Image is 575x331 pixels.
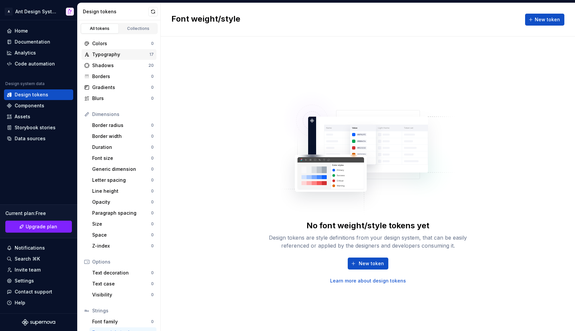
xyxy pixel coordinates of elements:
div: Settings [15,277,34,284]
a: Learn more about design tokens [330,277,406,284]
div: Typography [92,51,149,58]
div: Home [15,28,28,34]
div: 0 [151,145,154,150]
a: Blurs0 [82,93,156,104]
a: Duration0 [90,142,156,153]
div: Assets [15,113,30,120]
div: 20 [148,63,154,68]
a: Text decoration0 [90,268,156,278]
a: Space0 [90,230,156,240]
a: Analytics [4,48,73,58]
a: Visibility0 [90,289,156,300]
a: Typography17 [82,49,156,60]
div: Data sources [15,135,46,142]
div: Border radius [92,122,151,129]
div: Blurs [92,95,151,102]
a: Z-index0 [90,241,156,251]
div: No font weight/style tokens yet [306,220,429,231]
div: Border width [92,133,151,140]
div: Invite team [15,267,41,273]
div: 0 [151,166,154,172]
div: Letter spacing [92,177,151,183]
div: 0 [151,74,154,79]
div: 0 [151,270,154,276]
a: Letter spacing0 [90,175,156,185]
a: Components [4,100,73,111]
div: All tokens [83,26,116,31]
button: New token [525,14,564,26]
a: Colors0 [82,38,156,49]
a: Storybook stories [4,122,73,133]
button: Contact support [4,286,73,297]
div: 0 [151,123,154,128]
a: Border width0 [90,131,156,142]
div: Design tokens [15,91,48,98]
div: Space [92,232,151,238]
div: 0 [151,96,154,101]
a: Generic dimension0 [90,164,156,174]
div: Options [92,259,154,265]
div: Contact support [15,288,52,295]
a: Shadows20 [82,60,156,71]
div: 0 [151,292,154,297]
div: Duration [92,144,151,151]
span: Upgrade plan [26,223,57,230]
div: 0 [151,134,154,139]
button: Search ⌘K [4,254,73,264]
a: Gradients0 [82,82,156,93]
div: 0 [151,188,154,194]
a: Invite team [4,265,73,275]
div: 0 [151,232,154,238]
a: Settings [4,276,73,286]
div: Dimensions [92,111,154,118]
a: Borders0 [82,71,156,82]
div: Documentation [15,39,50,45]
div: Shadows [92,62,148,69]
div: Current plan : Free [5,210,72,217]
a: Size0 [90,219,156,229]
div: Colors [92,40,151,47]
div: Design tokens [83,8,148,15]
div: A [5,8,13,16]
div: Opacity [92,199,151,205]
div: Text case [92,280,151,287]
a: Font family0 [90,316,156,327]
div: Collections [122,26,155,31]
h2: Font weight/style [171,14,240,26]
a: Border radius0 [90,120,156,131]
a: Line height0 [90,186,156,196]
div: Code automation [15,60,55,67]
a: Documentation [4,37,73,47]
div: Components [15,102,44,109]
button: Upgrade plan [5,221,72,233]
svg: Supernova Logo [22,319,55,326]
a: Opacity0 [90,197,156,207]
div: Notifications [15,245,45,251]
a: Design tokens [4,89,73,100]
div: Design system data [5,81,45,86]
button: Help [4,297,73,308]
div: 0 [151,177,154,183]
div: 0 [151,85,154,90]
button: New token [348,258,388,270]
a: Font size0 [90,153,156,164]
div: Z-index [92,243,151,249]
div: Paragraph spacing [92,210,151,216]
img: AntUIKit [66,8,74,16]
div: 0 [151,221,154,227]
button: AAnt Design SystemAntUIKit [1,4,76,19]
div: Gradients [92,84,151,91]
a: Text case0 [90,278,156,289]
div: 0 [151,199,154,205]
div: Analytics [15,50,36,56]
div: Visibility [92,291,151,298]
div: Help [15,299,25,306]
div: 0 [151,41,154,46]
a: Home [4,26,73,36]
div: Storybook stories [15,124,56,131]
div: Generic dimension [92,166,151,172]
div: 0 [151,210,154,216]
div: Borders [92,73,151,80]
div: Font size [92,155,151,162]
